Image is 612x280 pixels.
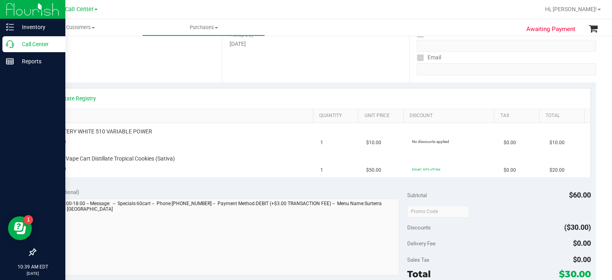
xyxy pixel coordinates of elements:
[500,113,536,119] a: Tax
[407,192,427,198] span: Subtotal
[229,40,402,48] div: [DATE]
[8,216,32,240] iframe: Resource center
[14,22,62,32] p: Inventory
[143,24,265,31] span: Purchases
[4,263,62,270] p: 10:39 AM EDT
[366,166,381,174] span: $50.00
[366,139,381,147] span: $10.00
[504,139,516,147] span: $0.00
[365,113,400,119] a: Unit Price
[24,215,33,225] iframe: Resource center unread badge
[407,240,435,247] span: Delivery Fee
[14,39,62,49] p: Call Center
[46,128,152,135] span: FT BATTERY WHITE 510 VARIABLE POWER
[564,223,591,231] span: ($30.00)
[6,23,14,31] inline-svg: Inventory
[48,94,96,102] a: View State Registry
[545,113,581,119] a: Total
[410,113,491,119] a: Discount
[14,57,62,66] p: Reports
[65,6,94,13] span: Call Center
[6,40,14,48] inline-svg: Call Center
[407,220,431,235] span: Discounts
[319,113,355,119] a: Quantity
[142,19,265,36] a: Purchases
[412,139,449,144] span: No discounts applied
[569,191,591,199] span: $60.00
[417,52,441,63] label: Email
[573,239,591,247] span: $0.00
[407,257,430,263] span: Sales Tax
[412,167,440,171] span: 60cart: 60% off line
[417,40,596,52] input: Format: (999) 999-9999
[320,166,323,174] span: 1
[46,155,175,163] span: FT 0.5g Vape Cart Distillate Tropical Cookies (Sativa)
[559,268,591,280] span: $30.00
[549,139,565,147] span: $10.00
[47,113,310,119] a: SKU
[545,6,597,12] span: Hi, [PERSON_NAME]!
[19,24,142,31] span: Customers
[19,19,142,36] a: Customers
[407,268,431,280] span: Total
[504,166,516,174] span: $0.00
[6,57,14,65] inline-svg: Reports
[549,166,565,174] span: $20.00
[4,270,62,276] p: [DATE]
[526,25,575,34] span: Awaiting Payment
[407,206,469,217] input: Promo Code
[573,255,591,264] span: $0.00
[320,139,323,147] span: 1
